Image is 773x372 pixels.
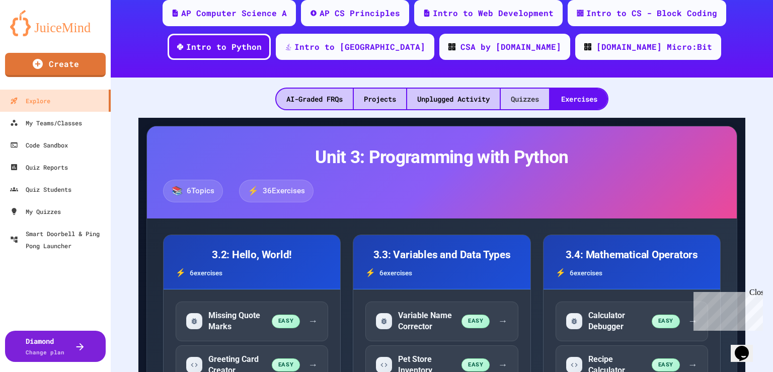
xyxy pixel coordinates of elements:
[26,348,64,356] span: Change plan
[176,302,328,341] div: Start exercise: Missing Quote Marks (easy difficulty, fix problem)
[294,41,425,53] div: Intro to [GEOGRAPHIC_DATA]
[176,267,328,279] div: 6 exercise s
[248,184,259,197] span: ⚡
[596,41,712,53] div: [DOMAIN_NAME] Micro:Bit
[498,314,507,329] span: →
[433,7,554,19] div: Intro to Web Development
[10,228,107,252] div: Smart Doorbell & Ping Pong Launcher
[320,7,400,19] div: AP CS Principles
[176,247,328,263] h3: 3.2: Hello, World!
[208,310,272,333] h5: Missing Quote Marks
[187,185,214,197] span: 6 Topics
[10,10,101,36] img: logo-orange.svg
[272,315,300,328] span: easy
[652,358,680,372] span: easy
[181,7,287,19] div: AP Computer Science A
[186,41,262,53] div: Intro to Python
[731,332,763,362] iframe: chat widget
[10,205,61,217] div: My Quizzes
[263,185,305,197] span: 36 Exercises
[556,302,708,341] div: Start exercise: Calculator Debugger (easy difficulty, fix problem)
[365,302,518,341] div: Start exercise: Variable Name Corrector (easy difficulty, fix problem)
[272,358,300,372] span: easy
[688,314,698,329] span: →
[584,43,591,50] img: CODE_logo_RGB.png
[276,89,353,109] div: AI-Graded FRQs
[10,161,68,173] div: Quiz Reports
[460,41,561,53] div: CSA by [DOMAIN_NAME]
[652,315,680,328] span: easy
[407,89,500,109] div: Unplugged Activity
[354,89,406,109] div: Projects
[365,247,518,263] h3: 3.3: Variables and Data Types
[556,247,708,263] h3: 3.4: Mathematical Operators
[551,89,607,109] div: Exercises
[10,95,50,107] div: Explore
[448,43,455,50] img: CODE_logo_RGB.png
[5,331,106,362] button: DiamondChange plan
[26,336,64,357] div: Diamond
[163,146,721,168] h2: Unit 3: Programming with Python
[556,267,708,279] div: 6 exercise s
[501,89,549,109] div: Quizzes
[588,310,652,333] h5: Calculator Debugger
[172,184,183,197] span: 📚
[586,7,717,19] div: Intro to CS - Block Coding
[461,358,490,372] span: easy
[5,53,106,77] a: Create
[689,288,763,331] iframe: chat widget
[4,4,69,64] div: Chat with us now!Close
[10,183,71,195] div: Quiz Students
[308,314,318,329] span: →
[398,310,461,333] h5: Variable Name Corrector
[461,315,490,328] span: easy
[10,117,82,129] div: My Teams/Classes
[10,139,68,151] div: Code Sandbox
[365,267,518,279] div: 6 exercise s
